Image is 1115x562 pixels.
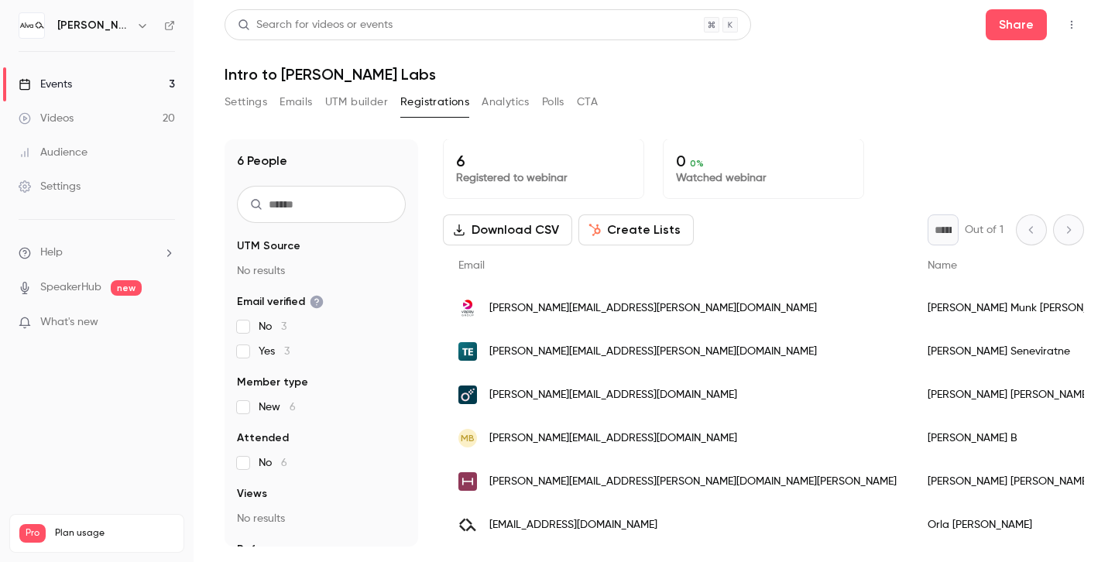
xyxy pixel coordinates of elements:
span: new [111,280,142,296]
span: 3 [281,321,286,332]
p: 6 [456,152,631,170]
button: Analytics [482,90,530,115]
div: Audience [19,145,87,160]
span: No [259,319,286,334]
button: Emails [280,90,312,115]
p: 0 [676,152,851,170]
span: 3 [284,346,290,357]
span: Plan usage [55,527,174,540]
div: Search for videos or events [238,17,393,33]
button: Registrations [400,90,469,115]
p: Registered to webinar [456,170,631,186]
span: [PERSON_NAME][EMAIL_ADDRESS][PERSON_NAME][DOMAIN_NAME][PERSON_NAME] [489,474,897,490]
span: Email verified [237,294,324,310]
img: ext.holmen.com [458,472,477,491]
span: [PERSON_NAME][EMAIL_ADDRESS][DOMAIN_NAME] [489,387,737,403]
span: What's new [40,314,98,331]
button: UTM builder [325,90,388,115]
span: MB [461,431,475,445]
button: CTA [577,90,598,115]
button: Polls [542,90,564,115]
button: Download CSV [443,214,572,245]
span: Name [928,260,957,271]
div: Events [19,77,72,92]
img: viaplaygroup.com [458,299,477,317]
span: Member type [237,375,308,390]
p: Watched webinar [676,170,851,186]
div: Videos [19,111,74,126]
span: Referrer [237,542,280,557]
p: No results [237,263,406,279]
span: 6 [290,402,296,413]
span: Email [458,260,485,271]
h1: 6 People [237,152,287,170]
button: Settings [225,90,267,115]
img: Alva Academy [19,13,44,38]
p: No results [237,511,406,526]
button: Share [986,9,1047,40]
button: Create Lists [578,214,694,245]
span: 6 [281,457,287,468]
span: [EMAIL_ADDRESS][DOMAIN_NAME] [489,517,657,533]
img: oneflow.com [458,386,477,404]
div: Settings [19,179,81,194]
li: help-dropdown-opener [19,245,175,261]
p: Out of 1 [965,222,1003,238]
span: [PERSON_NAME][EMAIL_ADDRESS][DOMAIN_NAME] [489,430,737,447]
span: New [259,399,296,415]
a: SpeakerHub [40,279,101,296]
span: Yes [259,344,290,359]
span: Views [237,486,267,502]
span: UTM Source [237,238,300,254]
img: alvalabs.io [458,516,477,534]
span: [PERSON_NAME][EMAIL_ADDRESS][PERSON_NAME][DOMAIN_NAME] [489,300,817,317]
span: Pro [19,524,46,543]
span: Attended [237,430,289,446]
span: [PERSON_NAME][EMAIL_ADDRESS][PERSON_NAME][DOMAIN_NAME] [489,344,817,360]
h1: Intro to [PERSON_NAME] Labs [225,65,1084,84]
img: timeedit.com [458,342,477,361]
span: 0 % [690,158,704,169]
span: Help [40,245,63,261]
h6: [PERSON_NAME][GEOGRAPHIC_DATA] [57,18,130,33]
span: No [259,455,287,471]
